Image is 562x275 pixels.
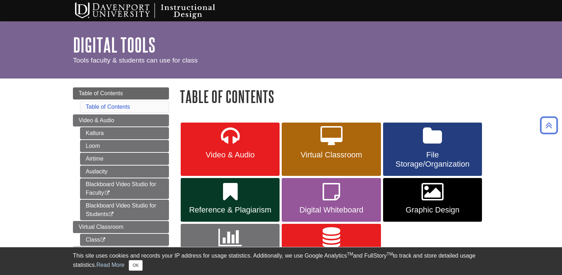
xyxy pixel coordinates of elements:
[383,178,482,222] a: Graphic Design
[537,120,560,130] a: Back to Top
[282,224,381,268] a: Other Software
[181,224,280,268] a: Polls, Quizzes & More
[388,150,477,169] span: File Storage/Organization
[80,127,169,139] a: Kaltura
[73,56,198,64] span: Tools faculty & students can use for class
[80,140,169,152] a: Loom
[80,178,169,199] a: Blackboard Video Studio for Faculty
[73,247,169,259] a: File Storage/Organization
[347,252,353,257] sup: TM
[181,178,280,222] a: Reference & Plagiarism
[80,166,169,178] a: Audacity
[69,2,240,20] img: Davenport University Instructional Design
[129,260,143,271] button: Close
[73,252,489,271] div: This site uses cookies and records your IP address for usage statistics. Additionally, we use Goo...
[108,212,114,217] i: This link opens in a new window
[80,200,169,220] a: Blackboard Video Studio for Students
[73,221,169,233] a: Virtual Classroom
[79,117,114,123] span: Video & Audio
[86,104,130,110] a: Table of Contents
[79,224,123,230] span: Virtual Classroom
[181,123,280,176] a: Video & Audio
[80,153,169,165] a: Airtime
[387,252,393,257] sup: TM
[73,87,169,99] a: Table of Contents
[100,238,106,242] i: This link opens in a new window
[79,90,123,96] span: Table of Contents
[383,123,482,176] a: File Storage/Organization
[80,234,169,246] a: Class
[186,150,274,160] span: Video & Audio
[73,114,169,126] a: Video & Audio
[186,205,274,215] span: Reference & Plagiarism
[287,150,375,160] span: Virtual Classroom
[180,87,489,106] h1: Table of Contents
[388,205,477,215] span: Graphic Design
[282,123,381,176] a: Virtual Classroom
[96,262,124,268] a: Read More
[282,178,381,222] a: Digital Whiteboard
[287,205,375,215] span: Digital Whiteboard
[104,191,110,195] i: This link opens in a new window
[73,34,155,56] a: Digital Tools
